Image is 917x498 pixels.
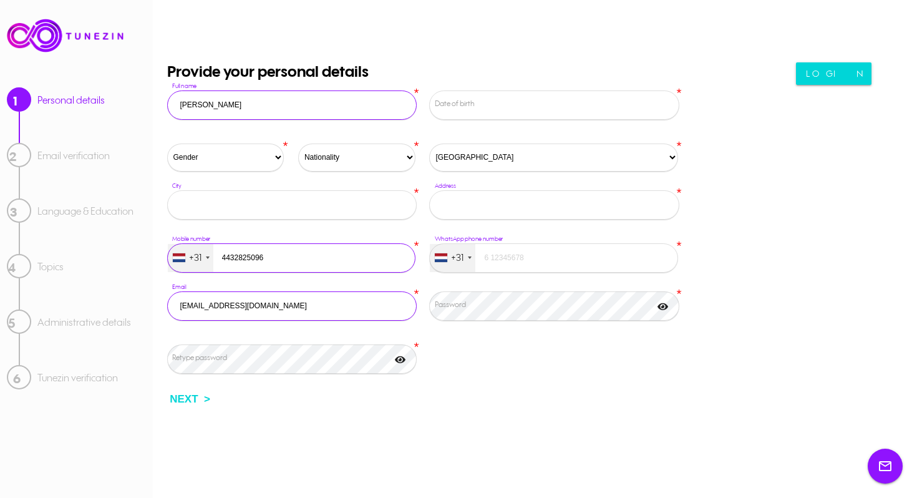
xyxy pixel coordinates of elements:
[168,244,213,272] div: Netherlands (Nederland): +31
[31,254,64,278] td: Topics
[189,251,202,265] div: +31
[7,198,31,223] div: 3
[435,182,630,190] label: Address
[31,143,110,167] td: Email verification
[160,388,220,411] button: NEXT >
[31,365,118,389] td: Tunezin verification
[429,243,677,273] input: 6 12345678
[435,235,630,243] label: WhatsApp phone number
[172,283,367,291] label: Email
[167,62,369,81] span: Provide your personal details
[7,87,31,112] div: 1
[7,310,31,334] div: 5
[31,87,105,112] td: Personal details
[7,254,31,278] div: 4
[435,299,679,310] label: Password
[796,62,871,85] a: Login
[31,310,131,334] td: Administrative details
[7,365,31,389] div: 6
[167,243,415,273] input: 6 12345678
[172,352,416,363] label: Retype password
[435,98,679,109] label: Date of birth
[31,198,133,223] td: Language & Education
[7,19,132,52] img: 9695dee2-3f85-4092-90b7-425fe528b7ba.png
[172,82,367,90] label: Full name
[172,182,367,190] label: City
[172,235,367,243] label: Mobile number
[430,244,475,272] div: Netherlands (Nederland): +31
[451,251,464,265] div: +31
[7,143,31,167] div: 2
[868,449,903,484] a: mail_outline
